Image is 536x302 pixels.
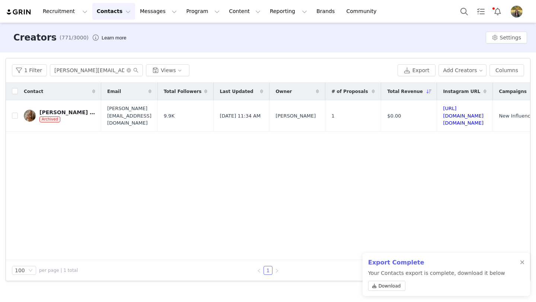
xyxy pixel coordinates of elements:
[257,269,261,273] i: icon: left
[135,3,181,20] button: Messages
[164,88,202,95] span: Total Followers
[368,281,405,291] a: Download
[133,68,138,73] i: icon: search
[511,6,523,17] img: 27896cd5-6933-4e5c-bf96-74e8661375a5.jpeg
[255,266,264,275] li: Previous Page
[264,266,272,275] li: 1
[368,258,505,267] h2: Export Complete
[92,3,135,20] button: Contacts
[275,269,279,273] i: icon: right
[39,109,95,115] div: [PERSON_NAME] | MOMLIFE with a splash of DIY
[275,88,292,95] span: Owner
[456,3,472,20] button: Search
[331,112,334,120] span: 1
[38,3,92,20] button: Recruitment
[312,3,341,20] a: Brands
[443,88,480,95] span: Instagram URL
[50,64,143,76] input: Search...
[24,110,36,122] img: 96de5ea1-9274-46f0-8ef3-ecde8a63bebe.jpg
[39,267,78,274] span: per page | 1 total
[379,283,401,289] span: Download
[387,112,401,120] span: $0.00
[107,88,121,95] span: Email
[182,3,224,20] button: Program
[224,3,265,20] button: Content
[506,6,530,17] button: Profile
[60,34,89,42] span: (771/3000)
[368,269,505,294] p: Your Contacts export is complete, download it below
[398,64,435,76] button: Export
[15,266,25,274] div: 100
[220,88,253,95] span: Last Updated
[24,109,95,123] a: [PERSON_NAME] | MOMLIFE with a splash of DIYArchived
[28,268,33,273] i: icon: down
[264,266,272,274] a: 1
[486,32,527,44] button: Settings
[473,3,489,20] a: Tasks
[6,9,32,16] img: grin logo
[265,3,312,20] button: Reporting
[331,88,368,95] span: # of Proposals
[127,68,131,73] i: icon: close-circle
[146,64,189,76] button: Views
[164,112,175,120] span: 9.9K
[342,3,385,20] a: Community
[443,106,484,126] a: [URL][DOMAIN_NAME][DOMAIN_NAME]
[438,64,487,76] button: Add Creators
[387,88,423,95] span: Total Revenue
[499,88,526,95] span: Campaigns
[39,116,60,122] span: Archived
[220,112,261,120] span: [DATE] 11:34 AM
[13,31,57,44] h3: Creators
[275,112,316,120] span: [PERSON_NAME]
[100,34,128,42] div: Tooltip anchor
[489,64,524,76] button: Columns
[489,3,506,20] button: Notifications
[24,88,43,95] span: Contact
[272,266,281,275] li: Next Page
[12,64,47,76] button: 1 Filter
[107,105,151,127] span: [PERSON_NAME][EMAIL_ADDRESS][DOMAIN_NAME]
